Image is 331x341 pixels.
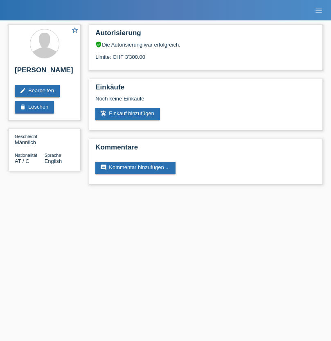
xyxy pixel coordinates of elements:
[71,27,79,34] i: star_border
[95,143,316,156] h2: Kommentare
[71,27,79,35] a: star_border
[100,110,107,117] i: add_shopping_cart
[311,8,327,13] a: menu
[15,66,74,78] h2: [PERSON_NAME]
[95,41,102,48] i: verified_user
[95,29,316,41] h2: Autorisierung
[15,133,45,145] div: Männlich
[45,158,62,164] span: English
[20,87,26,94] i: edit
[15,134,37,139] span: Geschlecht
[20,104,26,110] i: delete
[15,85,60,97] a: editBearbeiten
[15,101,54,114] a: deleteLöschen
[315,7,323,15] i: menu
[95,96,316,108] div: Noch keine Einkäufe
[95,83,316,96] h2: Einkäufe
[15,153,37,158] span: Nationalität
[95,48,316,60] div: Limite: CHF 3'300.00
[100,164,107,171] i: comment
[95,108,160,120] a: add_shopping_cartEinkauf hinzufügen
[95,41,316,48] div: Die Autorisierung war erfolgreich.
[15,158,29,164] span: Österreich / C / 01.05.2021
[45,153,61,158] span: Sprache
[95,162,176,174] a: commentKommentar hinzufügen ...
